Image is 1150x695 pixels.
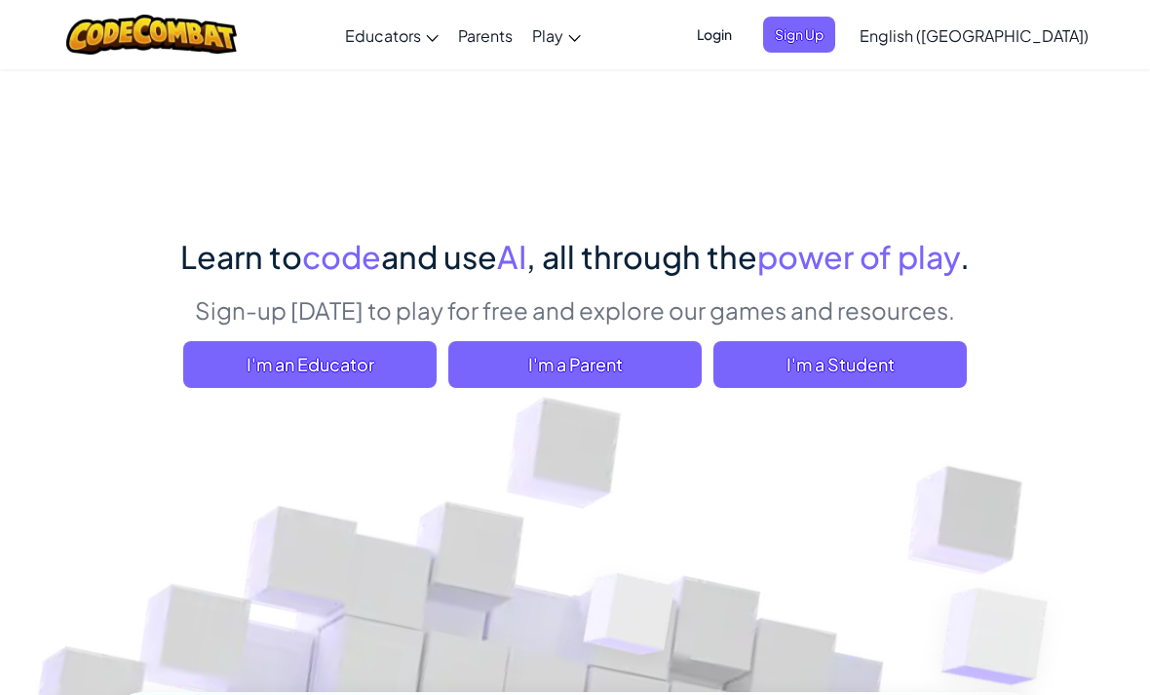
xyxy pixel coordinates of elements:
a: Parents [448,9,522,61]
span: Educators [345,25,421,46]
span: and use [381,237,497,276]
button: Login [685,17,744,53]
span: , all through the [526,237,757,276]
a: English ([GEOGRAPHIC_DATA]) [850,9,1098,61]
a: Educators [335,9,448,61]
button: I'm a Student [713,341,967,388]
span: code [302,237,381,276]
span: . [960,237,970,276]
span: English ([GEOGRAPHIC_DATA]) [860,25,1089,46]
span: Play [532,25,563,46]
span: power of play [757,237,960,276]
img: CodeCombat logo [66,15,237,55]
p: Sign-up [DATE] to play for free and explore our games and resources. [180,293,970,327]
a: Play [522,9,591,61]
span: Learn to [180,237,302,276]
span: AI [497,237,526,276]
a: I'm an Educator [183,341,437,388]
button: Sign Up [763,17,835,53]
a: I'm a Parent [448,341,702,388]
